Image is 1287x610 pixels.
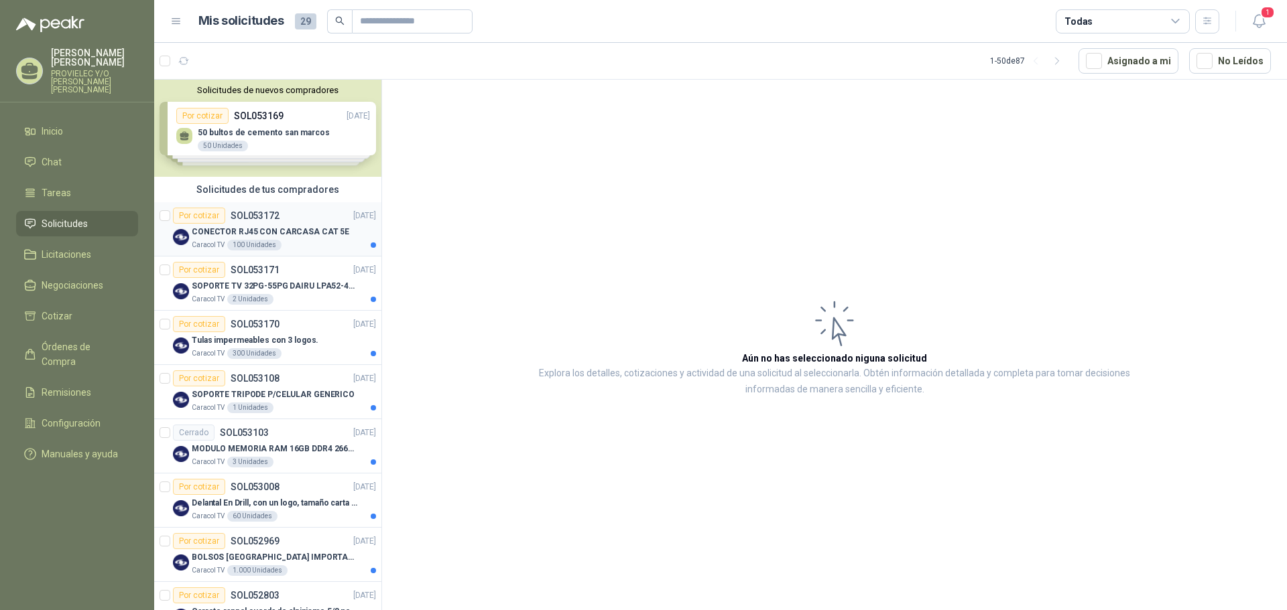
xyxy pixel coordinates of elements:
img: Company Logo [173,392,189,408]
h1: Mis solicitudes [198,11,284,31]
div: Por cotizar [173,262,225,278]
div: Solicitudes de nuevos compradoresPor cotizarSOL053169[DATE] 50 bultos de cemento san marcos50 Uni... [154,80,381,177]
p: SOL053171 [231,265,280,275]
span: Licitaciones [42,247,91,262]
img: Company Logo [173,446,189,462]
a: Por cotizarSOL053170[DATE] Company LogoTulas impermeables con 3 logos.Caracol TV300 Unidades [154,311,381,365]
p: Caracol TV [192,402,225,413]
p: PROVIELEC Y/O [PERSON_NAME] [PERSON_NAME] [51,70,138,94]
span: 1 [1260,6,1275,19]
button: Asignado a mi [1079,48,1178,74]
button: 1 [1247,9,1271,33]
img: Logo peakr [16,16,84,32]
div: Por cotizar [173,479,225,495]
img: Company Logo [173,500,189,516]
a: Cotizar [16,303,138,329]
span: Órdenes de Compra [42,339,125,369]
span: Chat [42,155,62,169]
p: [DATE] [353,318,376,331]
p: MODULO MEMORIA RAM 16GB DDR4 2666 MHZ - PORTATIL [192,443,359,455]
div: Por cotizar [173,587,225,603]
h3: Aún no has seleccionado niguna solicitud [742,351,927,366]
p: SOPORTE TV 32PG-55PG DAIRU LPA52-446KIT2 [192,280,359,293]
p: SOL053170 [231,319,280,329]
p: Delantal En Drill, con un logo, tamaño carta 1 tinta (Se envia enlacen, como referencia) [192,497,359,510]
a: CerradoSOL053103[DATE] Company LogoMODULO MEMORIA RAM 16GB DDR4 2666 MHZ - PORTATILCaracol TV3 Un... [154,419,381,473]
p: CONECTOR RJ45 CON CARCASA CAT 5E [192,226,349,238]
p: [DATE] [353,481,376,493]
p: [DATE] [353,210,376,222]
span: Manuales y ayuda [42,447,118,461]
div: 3 Unidades [227,457,273,467]
a: Por cotizarSOL053172[DATE] Company LogoCONECTOR RJ45 CON CARCASA CAT 5ECaracol TV100 Unidades [154,202,381,256]
div: Todas [1064,14,1093,29]
button: Solicitudes de nuevos compradores [160,85,376,95]
img: Company Logo [173,283,189,299]
div: 2 Unidades [227,294,273,305]
div: 1 Unidades [227,402,273,413]
p: Caracol TV [192,457,225,467]
p: Caracol TV [192,240,225,250]
div: 60 Unidades [227,511,278,522]
a: Tareas [16,180,138,206]
p: SOL052969 [231,536,280,546]
div: Por cotizar [173,316,225,332]
div: 100 Unidades [227,240,282,250]
span: Remisiones [42,385,91,400]
span: Cotizar [42,309,72,323]
a: Por cotizarSOL053108[DATE] Company LogoSOPORTE TRIPODE P/CELULAR GENERICOCaracol TV1 Unidades [154,365,381,419]
p: Caracol TV [192,348,225,359]
a: Solicitudes [16,211,138,236]
a: Manuales y ayuda [16,441,138,467]
div: 1.000 Unidades [227,565,288,576]
p: [PERSON_NAME] [PERSON_NAME] [51,48,138,67]
a: Órdenes de Compra [16,334,138,374]
div: Por cotizar [173,370,225,386]
p: [DATE] [353,535,376,548]
p: [DATE] [353,372,376,385]
a: Configuración [16,410,138,436]
p: [DATE] [353,589,376,602]
p: SOL052803 [231,591,280,600]
p: SOL053103 [220,428,269,437]
p: SOL053108 [231,374,280,383]
p: Caracol TV [192,511,225,522]
a: Chat [16,149,138,175]
a: Negociaciones [16,273,138,298]
a: Inicio [16,119,138,144]
p: SOL053008 [231,482,280,491]
img: Company Logo [173,229,189,245]
p: Caracol TV [192,565,225,576]
a: Remisiones [16,380,138,405]
img: Company Logo [173,337,189,354]
a: Licitaciones [16,242,138,267]
p: BOLSOS [GEOGRAPHIC_DATA] IMPORTADO [GEOGRAPHIC_DATA]-397-1 [192,551,359,564]
span: Negociaciones [42,278,103,293]
div: Por cotizar [173,208,225,224]
span: Configuración [42,416,101,431]
div: Por cotizar [173,533,225,549]
span: search [335,16,345,25]
span: 29 [295,13,316,29]
a: Por cotizarSOL052969[DATE] Company LogoBOLSOS [GEOGRAPHIC_DATA] IMPORTADO [GEOGRAPHIC_DATA]-397-1... [154,528,381,582]
div: 300 Unidades [227,348,282,359]
p: [DATE] [353,264,376,277]
p: Caracol TV [192,294,225,305]
img: Company Logo [173,554,189,570]
span: Inicio [42,124,63,139]
div: 1 - 50 de 87 [990,50,1068,72]
button: No Leídos [1189,48,1271,74]
p: Tulas impermeables con 3 logos. [192,334,318,347]
span: Tareas [42,185,71,200]
div: Cerrado [173,425,214,441]
p: [DATE] [353,427,376,439]
p: SOPORTE TRIPODE P/CELULAR GENERICO [192,388,355,401]
div: Solicitudes de tus compradores [154,177,381,202]
a: Por cotizarSOL053171[DATE] Company LogoSOPORTE TV 32PG-55PG DAIRU LPA52-446KIT2Caracol TV2 Unidades [154,256,381,311]
p: Explora los detalles, cotizaciones y actividad de una solicitud al seleccionarla. Obtén informaci... [516,366,1153,398]
p: SOL053172 [231,211,280,220]
a: Por cotizarSOL053008[DATE] Company LogoDelantal En Drill, con un logo, tamaño carta 1 tinta (Se e... [154,473,381,528]
span: Solicitudes [42,216,88,231]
